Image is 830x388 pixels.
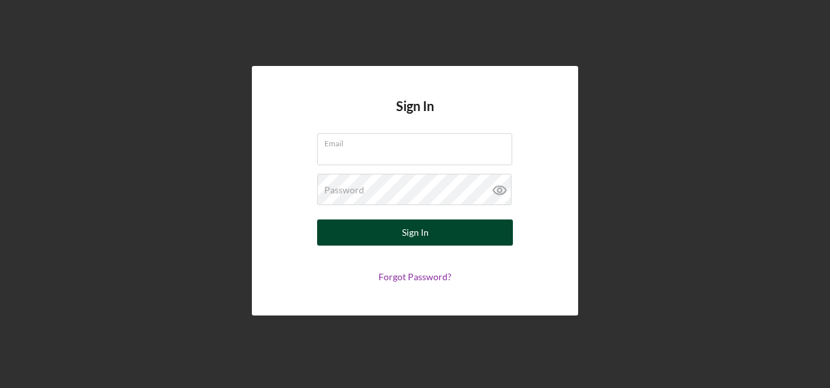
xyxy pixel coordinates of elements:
button: Sign In [317,219,513,246]
label: Email [324,134,512,148]
h4: Sign In [396,99,434,133]
label: Password [324,185,364,195]
a: Forgot Password? [378,271,452,282]
div: Sign In [402,219,429,246]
